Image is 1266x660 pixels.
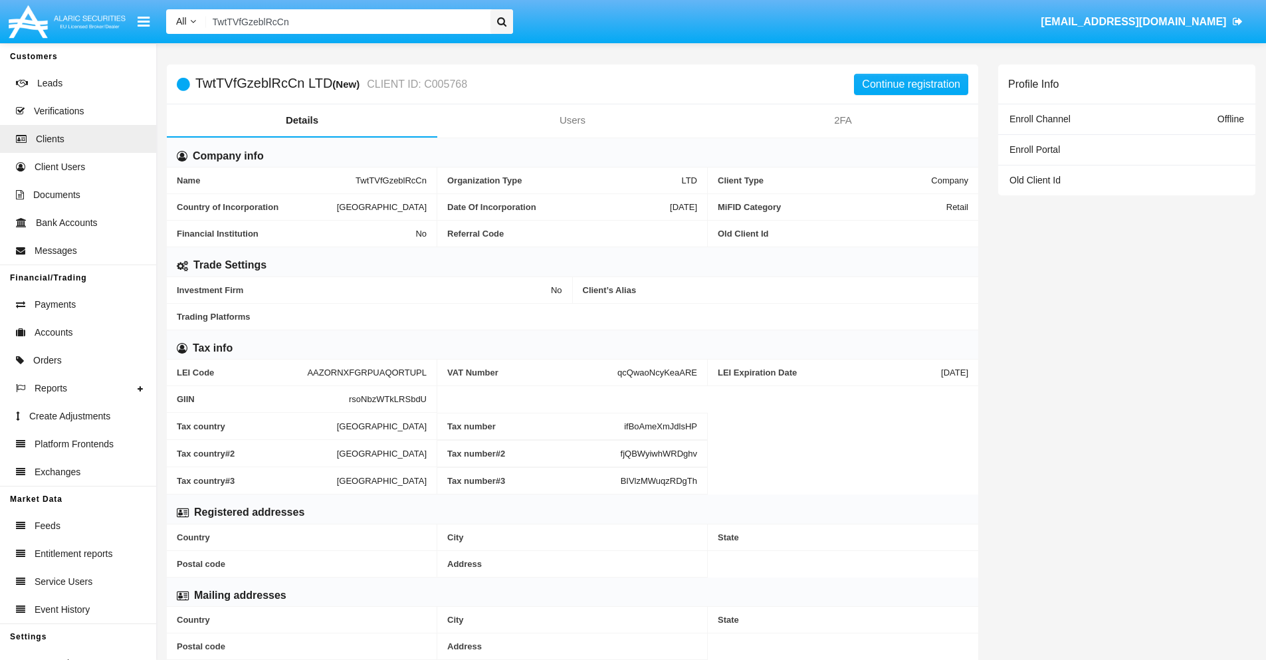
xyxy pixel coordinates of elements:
[35,519,60,533] span: Feeds
[337,421,427,431] span: [GEOGRAPHIC_DATA]
[35,547,113,561] span: Entitlement reports
[34,104,84,118] span: Verifications
[1009,144,1060,155] span: Enroll Portal
[33,354,62,368] span: Orders
[35,603,90,617] span: Event History
[193,341,233,356] h6: Tax info
[1009,114,1071,124] span: Enroll Channel
[195,76,467,92] h5: TwtTVfGzeblRcCn LTD
[583,285,969,295] span: Client’s Alias
[681,175,697,185] span: LTD
[349,394,427,404] span: rsoNbzWTkLRSbdU
[177,312,968,322] span: Trading Platforms
[194,505,304,520] h6: Registered addresses
[177,175,356,185] span: Name
[177,448,337,459] span: Tax country #2
[177,368,307,378] span: LEI Code
[1035,3,1249,41] a: [EMAIL_ADDRESS][DOMAIN_NAME]
[447,368,617,378] span: VAT Number
[177,394,349,404] span: GIIN
[35,382,67,395] span: Reports
[1008,78,1059,90] h6: Profile Info
[670,202,697,212] span: [DATE]
[356,175,427,185] span: TwtTVfGzeblRcCn
[332,76,364,92] div: (New)
[337,202,427,212] span: [GEOGRAPHIC_DATA]
[447,641,697,651] span: Address
[35,326,73,340] span: Accounts
[621,449,697,459] span: fjQBWyiwhWRDghv
[177,202,337,212] span: Country of Incorporation
[617,368,697,378] span: qcQwaoNcyKeaARE
[718,615,968,625] span: State
[551,285,562,295] span: No
[415,229,427,239] span: No
[35,298,76,312] span: Payments
[624,421,697,431] span: ifBoAmeXmJdlsHP
[35,437,114,451] span: Platform Frontends
[35,575,92,589] span: Service Users
[307,368,427,378] span: AAZORNXFGRPUAQORTUPL
[854,74,968,95] button: Continue registration
[35,160,85,174] span: Client Users
[946,202,968,212] span: Retail
[206,9,486,34] input: Search
[177,532,427,542] span: Country
[941,368,968,378] span: [DATE]
[36,132,64,146] span: Clients
[177,285,551,295] span: Investment Firm
[166,15,206,29] a: All
[1009,175,1061,185] span: Old Client Id
[447,202,670,212] span: Date Of Incorporation
[718,532,968,542] span: State
[447,449,621,459] span: Tax number #2
[447,175,681,185] span: Organization Type
[337,475,427,486] span: [GEOGRAPHIC_DATA]
[708,104,978,136] a: 2FA
[176,16,187,27] span: All
[931,175,968,185] span: Company
[447,229,697,239] span: Referral Code
[447,476,621,486] span: Tax number #3
[621,476,697,486] span: BIVlzMWuqzRDgTh
[177,475,337,486] span: Tax country #3
[177,421,337,431] span: Tax country
[177,615,427,625] span: Country
[718,202,946,212] span: MiFID Category
[177,641,427,651] span: Postal code
[193,258,266,273] h6: Trade Settings
[364,79,467,90] small: CLIENT ID: C005768
[36,216,98,230] span: Bank Accounts
[29,409,110,423] span: Create Adjustments
[7,2,128,41] img: Logo image
[447,559,697,569] span: Address
[35,465,80,479] span: Exchanges
[194,588,286,603] h6: Mailing addresses
[718,229,968,239] span: Old Client Id
[437,104,708,136] a: Users
[718,175,931,185] span: Client Type
[1041,16,1226,27] span: [EMAIL_ADDRESS][DOMAIN_NAME]
[177,559,427,569] span: Postal code
[35,244,77,258] span: Messages
[718,368,941,378] span: LEI Expiration Date
[447,615,697,625] span: City
[1217,114,1244,124] span: Offline
[193,149,264,164] h6: Company info
[33,188,80,202] span: Documents
[447,532,697,542] span: City
[177,229,415,239] span: Financial Institution
[337,448,427,459] span: [GEOGRAPHIC_DATA]
[447,421,624,431] span: Tax number
[167,104,437,136] a: Details
[37,76,62,90] span: Leads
